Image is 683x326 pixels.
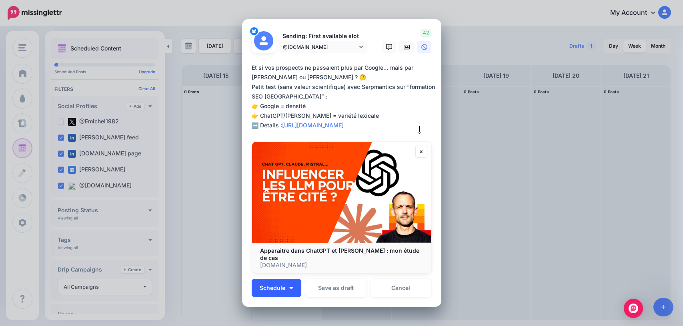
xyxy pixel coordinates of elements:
b: Apparaitre dans ChatGPT et [PERSON_NAME] : mon étude de cas [260,247,419,261]
img: arrow-down-white.png [289,287,293,289]
div: Open Intercom Messenger [624,299,643,318]
div: Et si vos prospects ne passaient plus par Google… mais par [PERSON_NAME] ou [PERSON_NAME] ? 🤔 Pet... [252,63,436,130]
a: Cancel [371,279,432,297]
img: Apparaitre dans ChatGPT et Claude : mon étude de cas [252,142,431,243]
p: Sending: First available slot [279,32,367,41]
span: @[DOMAIN_NAME] [283,43,357,51]
a: @[DOMAIN_NAME] [279,41,367,53]
button: Save as draft [305,279,367,297]
button: Schedule [252,279,301,297]
span: Schedule [260,285,285,291]
p: [DOMAIN_NAME] [260,262,423,269]
img: user_default_image.png [254,31,273,50]
span: 42 [421,29,431,37]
